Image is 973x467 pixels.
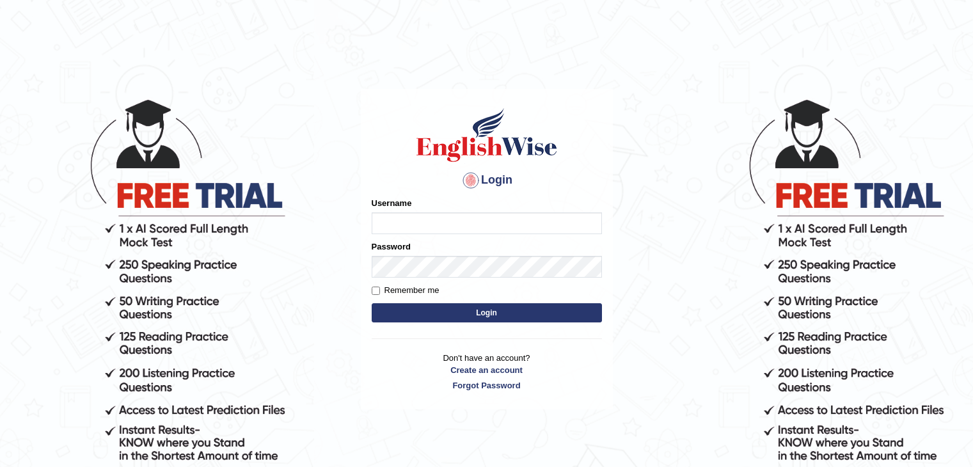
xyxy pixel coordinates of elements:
img: Logo of English Wise sign in for intelligent practice with AI [414,106,560,164]
label: Remember me [372,284,439,297]
a: Create an account [372,364,602,376]
label: Password [372,241,411,253]
label: Username [372,197,412,209]
button: Login [372,303,602,322]
input: Remember me [372,287,380,295]
p: Don't have an account? [372,352,602,392]
h4: Login [372,170,602,191]
a: Forgot Password [372,379,602,392]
